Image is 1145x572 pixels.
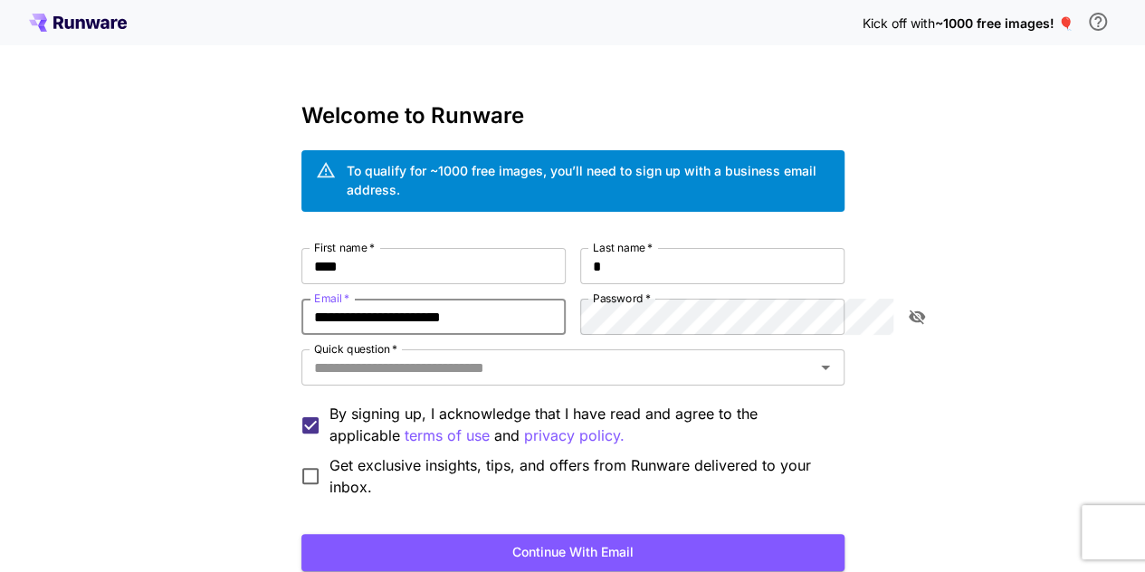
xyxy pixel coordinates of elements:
[405,424,490,447] p: terms of use
[301,534,844,571] button: Continue with email
[1080,4,1116,40] button: In order to qualify for free credit, you need to sign up with a business email address and click ...
[314,240,375,255] label: First name
[813,355,838,380] button: Open
[934,15,1073,31] span: ~1000 free images! 🎈
[329,454,830,498] span: Get exclusive insights, tips, and offers from Runware delivered to your inbox.
[593,291,651,306] label: Password
[347,161,830,199] div: To qualify for ~1000 free images, you’ll need to sign up with a business email address.
[524,424,625,447] p: privacy policy.
[405,424,490,447] button: By signing up, I acknowledge that I have read and agree to the applicable and privacy policy.
[301,103,844,129] h3: Welcome to Runware
[593,240,653,255] label: Last name
[901,300,933,333] button: toggle password visibility
[314,341,397,357] label: Quick question
[862,15,934,31] span: Kick off with
[524,424,625,447] button: By signing up, I acknowledge that I have read and agree to the applicable terms of use and
[329,403,830,447] p: By signing up, I acknowledge that I have read and agree to the applicable and
[314,291,349,306] label: Email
